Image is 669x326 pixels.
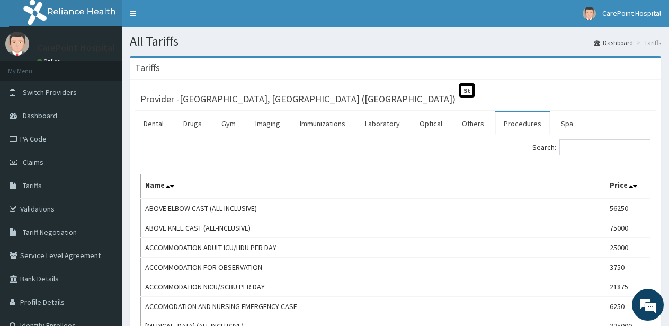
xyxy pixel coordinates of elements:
a: Spa [552,112,582,135]
span: Dashboard [23,111,57,120]
th: Price [605,174,650,199]
td: ACCOMMODATION NICU/SCBU PER DAY [141,277,605,297]
a: Immunizations [291,112,354,135]
h1: All Tariffs [130,34,661,48]
a: Online [37,58,63,65]
a: Drugs [175,112,210,135]
td: 6250 [605,297,650,316]
li: Tariffs [634,38,661,47]
a: Others [453,112,493,135]
p: CarePoint Hospital [37,43,115,52]
input: Search: [559,139,650,155]
h3: Tariffs [135,63,160,73]
a: Dashboard [594,38,633,47]
label: Search: [532,139,650,155]
td: ACCOMMODATION FOR OBSERVATION [141,258,605,277]
td: ACCOMODATION AND NURSING EMERGENCY CASE [141,297,605,316]
textarea: Type your message and hit 'Enter' [5,215,202,252]
a: Imaging [247,112,289,135]
span: Tariffs [23,181,42,190]
td: ABOVE KNEE CAST (ALL-INCLUSIVE) [141,218,605,238]
a: Gym [213,112,244,135]
td: 3750 [605,258,650,277]
span: Tariff Negotiation [23,227,77,237]
th: Name [141,174,605,199]
a: Dental [135,112,172,135]
img: d_794563401_company_1708531726252_794563401 [20,53,43,80]
img: User Image [5,32,29,56]
td: 75000 [605,218,650,238]
td: ABOVE ELBOW CAST (ALL-INCLUSIVE) [141,198,605,218]
span: Switch Providers [23,87,77,97]
td: 21875 [605,277,650,297]
span: Claims [23,157,43,167]
a: Laboratory [356,112,408,135]
a: Procedures [495,112,550,135]
div: Chat with us now [55,59,178,73]
div: Minimize live chat window [174,5,199,31]
span: CarePoint Hospital [602,8,661,18]
td: 25000 [605,238,650,258]
td: ACCOMMODATION ADULT ICU/HDU PER DAY [141,238,605,258]
span: We're online! [61,96,146,204]
a: Optical [411,112,451,135]
span: St [459,83,475,98]
td: 56250 [605,198,650,218]
img: User Image [583,7,596,20]
h3: Provider - [GEOGRAPHIC_DATA], [GEOGRAPHIC_DATA] ([GEOGRAPHIC_DATA]) [140,94,456,104]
